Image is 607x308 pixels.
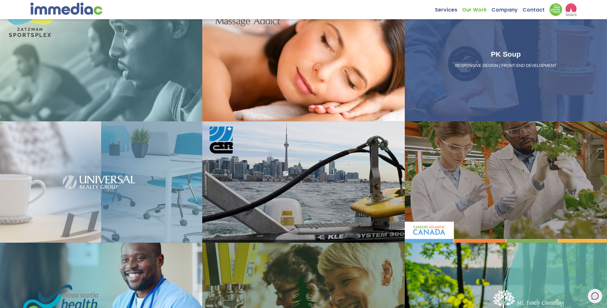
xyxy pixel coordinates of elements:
[30,3,102,15] img: immediac
[407,49,604,60] h3: PK Soup
[491,3,523,13] a: Company
[549,3,562,16] img: Down
[523,3,549,13] a: Contact
[407,63,604,69] p: RESPONSIVE DESIGN | FRONT-END DEVELOPMENT
[462,3,491,13] a: Our Work
[565,3,577,16] img: logo2_wea_nobg.webp
[435,3,462,13] a: Services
